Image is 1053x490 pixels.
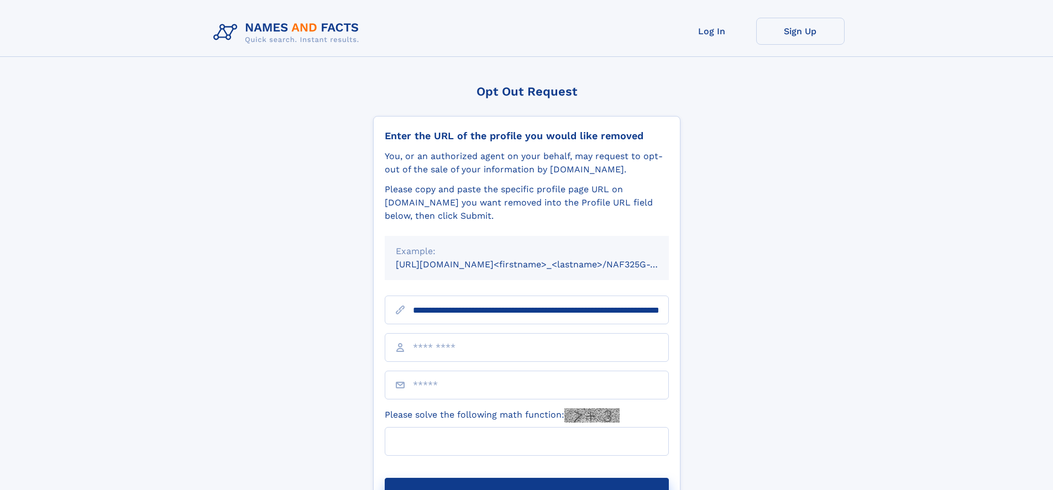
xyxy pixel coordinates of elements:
[396,259,690,270] small: [URL][DOMAIN_NAME]<firstname>_<lastname>/NAF325G-xxxxxxxx
[385,150,669,176] div: You, or an authorized agent on your behalf, may request to opt-out of the sale of your informatio...
[385,130,669,142] div: Enter the URL of the profile you would like removed
[396,245,658,258] div: Example:
[756,18,845,45] a: Sign Up
[373,85,680,98] div: Opt Out Request
[668,18,756,45] a: Log In
[385,408,620,423] label: Please solve the following math function:
[209,18,368,48] img: Logo Names and Facts
[385,183,669,223] div: Please copy and paste the specific profile page URL on [DOMAIN_NAME] you want removed into the Pr...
